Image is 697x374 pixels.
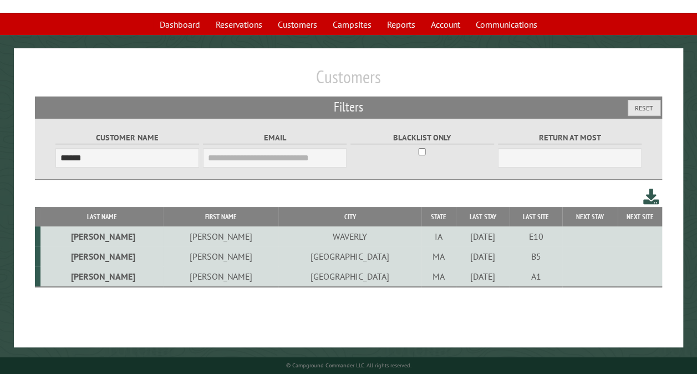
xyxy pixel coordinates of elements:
th: Last Name [40,207,163,226]
label: Customer Name [55,132,199,144]
td: [PERSON_NAME] [40,266,163,287]
label: Return at most [498,132,642,144]
th: Next Stay [562,207,618,226]
td: B5 [510,246,562,266]
div: [DATE] [457,251,507,262]
td: IA [421,226,456,246]
div: [DATE] [457,271,507,282]
a: Campsites [326,14,378,35]
td: [PERSON_NAME] [163,266,278,287]
td: [GEOGRAPHIC_DATA] [278,266,421,287]
td: MA [421,246,456,266]
th: Next Site [618,207,662,226]
label: Blacklist only [350,132,494,144]
button: Reset [628,100,660,116]
a: Account [424,14,467,35]
a: Download this customer list (.csv) [643,186,659,207]
th: Last Stay [456,207,510,226]
td: WAVERLY [278,226,421,246]
td: A1 [510,266,562,287]
td: [PERSON_NAME] [163,246,278,266]
a: Customers [271,14,324,35]
td: MA [421,266,456,287]
a: Dashboard [153,14,207,35]
td: [PERSON_NAME] [163,226,278,246]
td: [PERSON_NAME] [40,246,163,266]
th: State [421,207,456,226]
h1: Customers [35,66,662,97]
h2: Filters [35,97,662,118]
a: Reservations [209,14,269,35]
a: Reports [380,14,422,35]
a: Communications [469,14,544,35]
div: [DATE] [457,231,507,242]
th: Last Site [510,207,562,226]
td: E10 [510,226,562,246]
th: First Name [163,207,278,226]
td: [GEOGRAPHIC_DATA] [278,246,421,266]
label: Email [203,132,347,144]
small: © Campground Commander LLC. All rights reserved. [286,362,411,369]
td: [PERSON_NAME] [40,226,163,246]
th: City [278,207,421,226]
